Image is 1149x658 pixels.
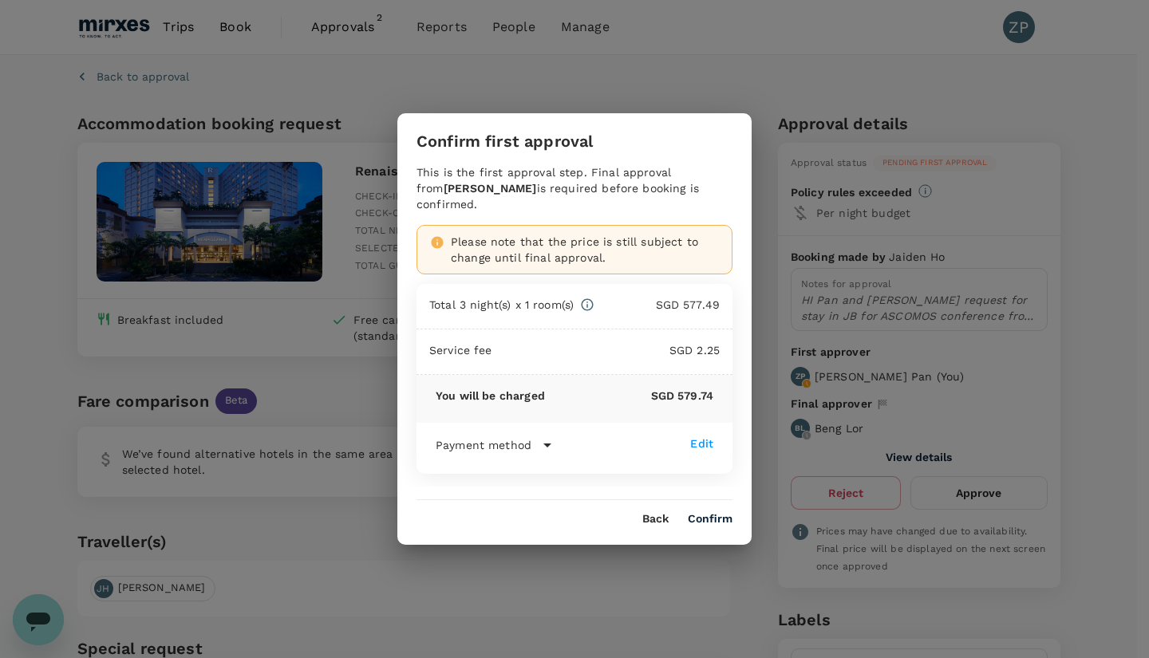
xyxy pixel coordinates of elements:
p: Payment method [436,437,531,453]
p: SGD 577.49 [594,297,720,313]
div: Please note that the price is still subject to change until final approval. [451,234,719,266]
div: This is the first approval step. Final approval from is required before booking is confirmed. [417,164,732,212]
p: You will be charged [436,388,545,404]
button: Confirm [688,513,732,526]
p: SGD 2.25 [492,342,720,358]
p: SGD 579.74 [545,388,713,404]
button: Back [642,513,669,526]
p: Total 3 night(s) x 1 room(s) [429,297,574,313]
div: Edit [690,435,713,451]
p: Service fee [429,342,492,358]
b: [PERSON_NAME] [444,182,537,195]
h3: Confirm first approval [417,132,593,151]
